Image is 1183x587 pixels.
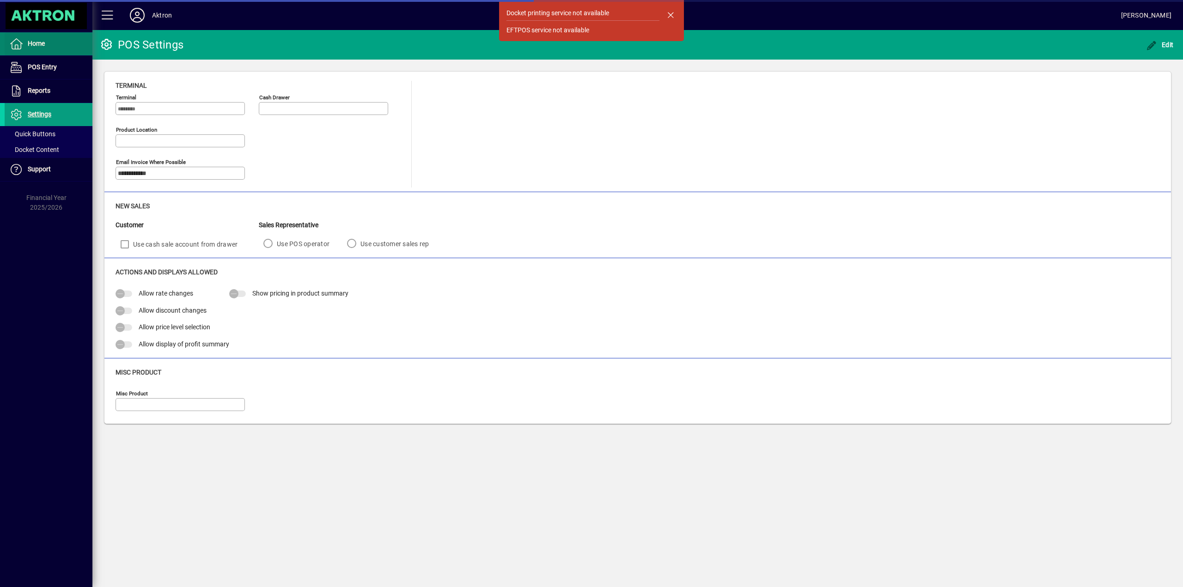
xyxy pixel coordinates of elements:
span: Allow price level selection [139,323,210,331]
mat-label: Cash Drawer [259,94,290,101]
div: EFTPOS service not available [506,25,589,35]
span: Quick Buttons [9,130,55,138]
span: Allow discount changes [139,307,207,314]
a: Support [5,158,92,181]
span: Allow display of profit summary [139,340,229,348]
a: Docket Content [5,142,92,157]
span: Show pricing in product summary [252,290,348,297]
a: Reports [5,79,92,103]
span: Settings [28,110,51,118]
div: [PERSON_NAME] [1121,8,1171,23]
span: Terminal [116,82,147,89]
a: Home [5,32,92,55]
span: [DATE] 09:19 [172,8,1121,23]
span: Docket Content [9,146,59,153]
span: Misc Product [116,369,161,376]
div: Sales Representative [259,220,442,230]
div: POS Settings [99,37,183,52]
div: Aktron [152,8,172,23]
button: Edit [1144,36,1176,53]
span: Support [28,165,51,173]
mat-label: Email Invoice where possible [116,159,186,165]
button: Profile [122,7,152,24]
mat-label: Terminal [116,94,136,101]
a: POS Entry [5,56,92,79]
span: Allow rate changes [139,290,193,297]
span: New Sales [116,202,150,210]
span: Reports [28,87,50,94]
a: Quick Buttons [5,126,92,142]
span: Actions and Displays Allowed [116,268,218,276]
div: Customer [116,220,259,230]
mat-label: Misc Product [116,390,148,397]
span: POS Entry [28,63,57,71]
mat-label: Product location [116,127,157,133]
span: Home [28,40,45,47]
span: Edit [1146,41,1174,48]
